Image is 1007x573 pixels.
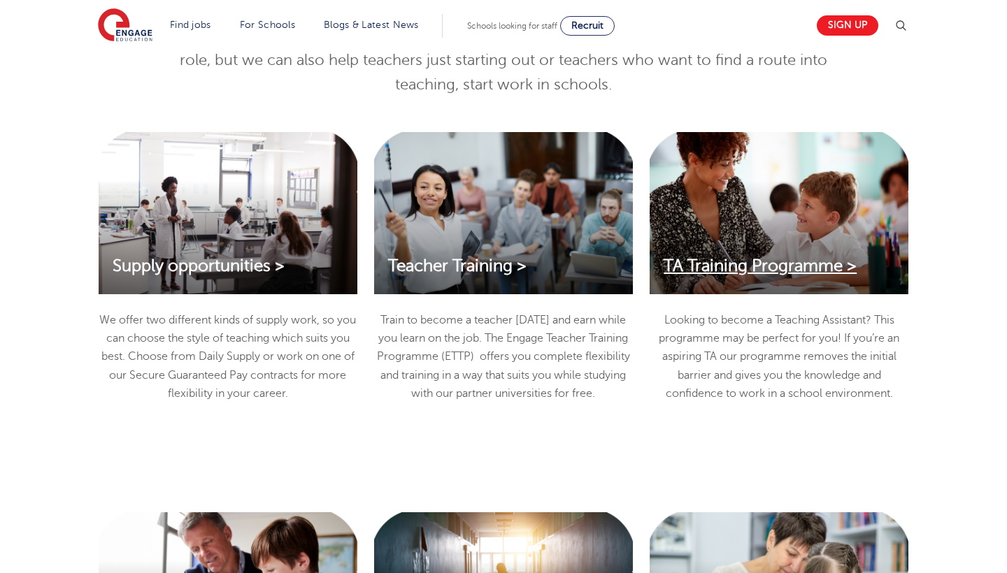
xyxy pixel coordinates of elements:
[664,256,857,275] span: TA Training Programme >
[467,21,557,31] span: Schools looking for staff
[650,256,871,277] a: TA Training Programme >
[113,256,285,275] span: Supply opportunities >
[161,24,847,97] p: Not only can we help support experienced teaching and non-teaching staff to find their desired ro...
[99,314,356,400] span: We offer two different kinds of supply work, so you can choose the style of teaching which suits ...
[374,311,633,402] p: Train to become a teacher [DATE] and earn while you learn on the job. The Engage Teacher Training...
[170,20,211,30] a: Find jobs
[374,256,541,277] a: Teacher Training >
[560,16,615,36] a: Recruit
[98,8,152,43] img: Engage Education
[388,256,527,275] span: Teacher Training >
[571,20,604,31] span: Recruit
[650,311,908,402] p: Looking to become a Teaching Assistant? This programme may be perfect for you! If you’re an aspir...
[240,20,295,30] a: For Schools
[99,256,299,277] a: Supply opportunities >
[817,15,878,36] a: Sign up
[324,20,419,30] a: Blogs & Latest News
